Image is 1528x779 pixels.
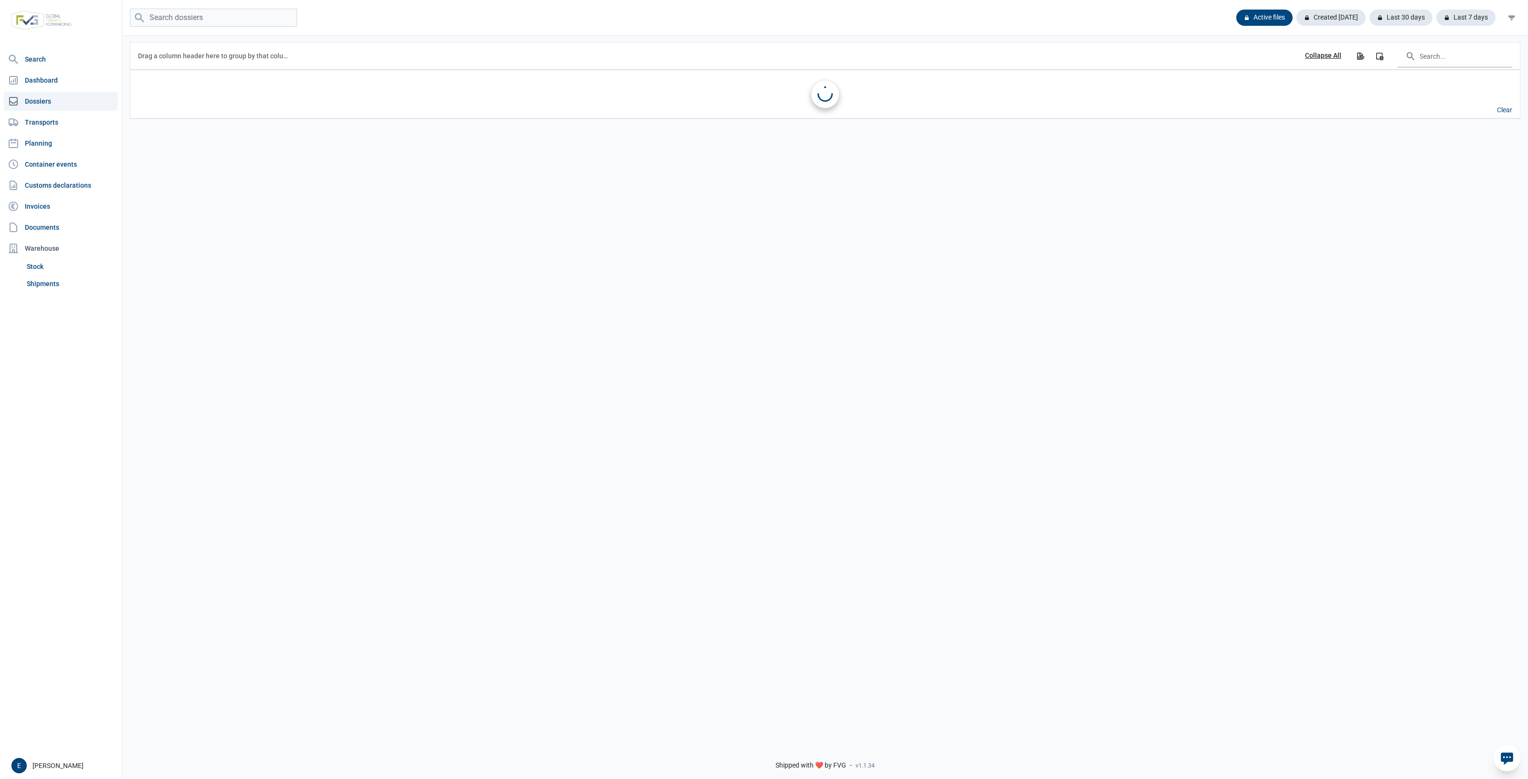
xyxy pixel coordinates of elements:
a: Invoices [4,197,118,216]
a: Documents [4,218,118,237]
div: Clear [1489,102,1520,118]
input: Search dossiers [130,9,297,27]
div: Data grid toolbar [138,43,1512,69]
div: Last 7 days [1436,10,1496,26]
div: Export all data to Excel [1351,47,1369,64]
span: Shipped with ❤️ by FVG [775,761,846,770]
input: Search in the data grid [1398,44,1512,67]
div: Active files [1236,10,1293,26]
a: Stock [23,258,118,275]
a: Dossiers [4,92,118,111]
div: Drag a column header here to group by that column [138,48,291,64]
a: Shipments [23,275,118,292]
a: Dashboard [4,71,118,90]
button: E [11,758,27,773]
a: Planning [4,134,118,153]
img: FVG - Global freight forwarding [8,7,75,33]
div: Column Chooser [1371,47,1388,64]
div: filter [1503,9,1520,26]
div: Collapse All [1305,52,1341,60]
a: Transports [4,113,118,132]
div: Last 30 days [1369,10,1432,26]
span: v1.1.34 [856,762,875,769]
div: Loading... [817,86,833,102]
div: Created [DATE] [1296,10,1366,26]
a: Container events [4,155,118,174]
div: [PERSON_NAME] [11,758,116,773]
div: Warehouse [4,239,118,258]
a: Customs declarations [4,176,118,195]
span: - [850,761,852,770]
a: Search [4,50,118,69]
